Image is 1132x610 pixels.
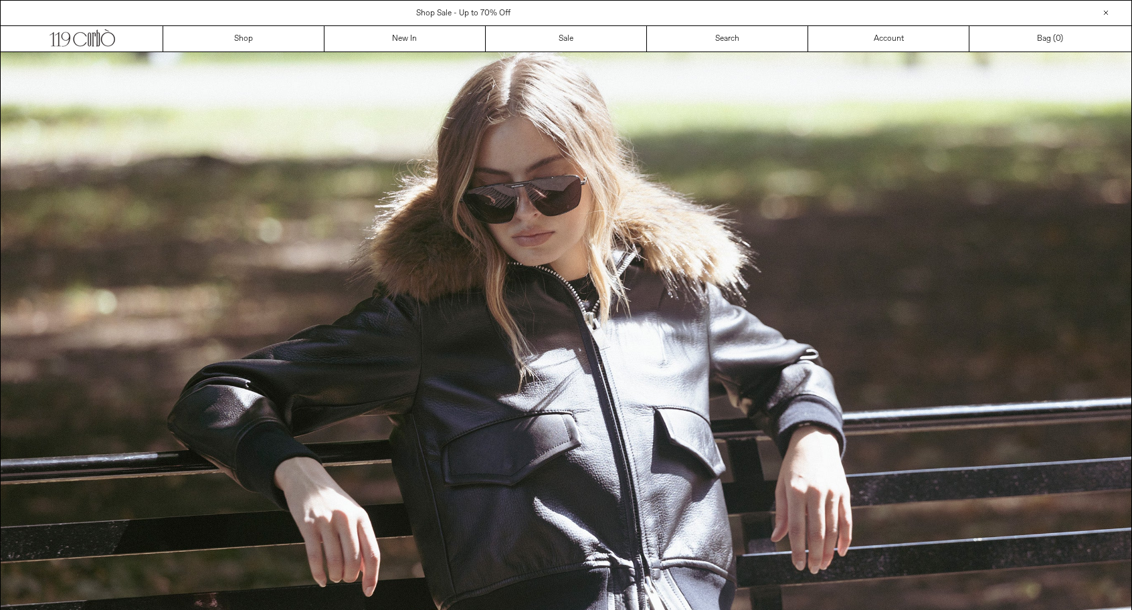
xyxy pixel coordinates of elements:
[647,26,808,52] a: Search
[163,26,324,52] a: Shop
[486,26,647,52] a: Sale
[1056,33,1063,45] span: )
[1056,33,1060,44] span: 0
[324,26,486,52] a: New In
[416,8,510,19] a: Shop Sale - Up to 70% Off
[808,26,969,52] a: Account
[969,26,1131,52] a: Bag ()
